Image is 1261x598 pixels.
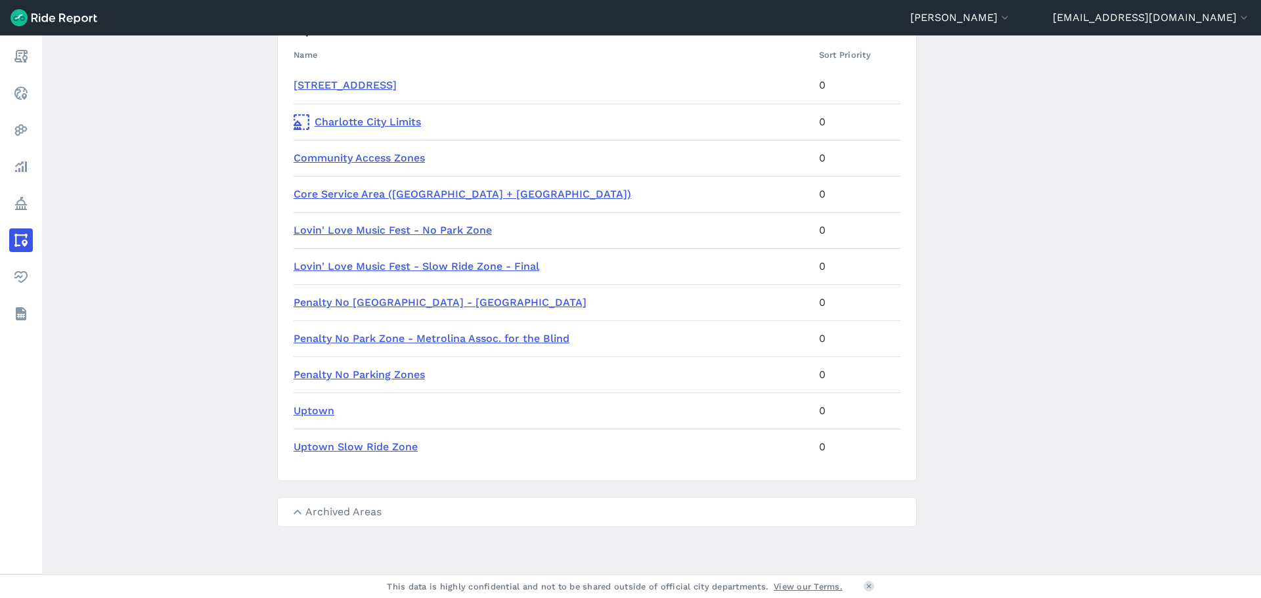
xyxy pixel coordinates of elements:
td: 0 [814,104,900,140]
td: 0 [814,284,900,320]
a: Uptown [294,404,334,417]
a: View our Terms. [774,580,843,593]
a: [STREET_ADDRESS] [294,79,397,91]
a: Penalty No Park Zone - Metrolina Assoc. for the Blind [294,332,569,345]
summary: Archived Areas [278,498,916,526]
th: Name [294,42,814,68]
a: Penalty No Parking Zones [294,368,425,381]
a: Policy [9,192,33,215]
a: Analyze [9,155,33,179]
td: 0 [814,393,900,429]
a: Core Service Area ([GEOGRAPHIC_DATA] + [GEOGRAPHIC_DATA]) [294,188,631,200]
td: 0 [814,68,900,104]
a: Charlotte City Limits [294,114,808,130]
a: Uptown Slow Ride Zone [294,440,418,453]
button: [PERSON_NAME] [910,10,1011,26]
a: Lovin' Love Music Fest - No Park Zone [294,224,492,236]
a: Heatmaps [9,118,33,142]
img: Ride Report [11,9,97,26]
a: Penalty No [GEOGRAPHIC_DATA] - [GEOGRAPHIC_DATA] [294,296,586,309]
td: 0 [814,212,900,248]
a: Community Access Zones [294,152,425,164]
button: [EMAIL_ADDRESS][DOMAIN_NAME] [1053,10,1250,26]
td: 0 [814,248,900,284]
td: 0 [814,140,900,176]
td: 0 [814,429,900,465]
a: Realtime [9,81,33,105]
a: Areas [9,228,33,252]
th: Sort Priority [814,42,900,68]
td: 0 [814,356,900,393]
a: Report [9,45,33,68]
a: Datasets [9,302,33,326]
td: 0 [814,320,900,356]
a: Health [9,265,33,289]
td: 0 [814,176,900,212]
a: Lovin' Love Music Fest - Slow Ride Zone - Final [294,260,539,272]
